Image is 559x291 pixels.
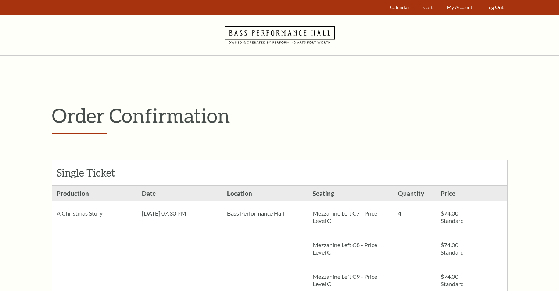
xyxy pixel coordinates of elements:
h3: Location [223,186,308,201]
p: 4 [398,210,432,217]
p: Mezzanine Left C8 - Price Level C [313,241,389,256]
p: Mezzanine Left C9 - Price Level C [313,273,389,288]
h3: Price [436,186,479,201]
span: Cart [423,4,433,10]
a: Calendar [386,0,413,15]
h3: Quantity [394,186,436,201]
h3: Seating [308,186,394,201]
a: My Account [443,0,476,15]
div: A Christmas Story [52,201,137,226]
a: Log Out [483,0,507,15]
span: Bass Performance Hall [227,210,284,217]
span: My Account [447,4,472,10]
p: Order Confirmation [52,103,508,127]
span: $74.00 Standard [441,241,464,256]
p: Mezzanine Left C7 - Price Level C [313,210,389,224]
h3: Date [137,186,223,201]
h2: Single Ticket [57,167,137,179]
a: Cart [420,0,436,15]
h3: Production [52,186,137,201]
span: $74.00 Standard [441,273,464,287]
div: [DATE] 07:30 PM [137,201,223,226]
span: $74.00 Standard [441,210,464,224]
span: Calendar [390,4,409,10]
